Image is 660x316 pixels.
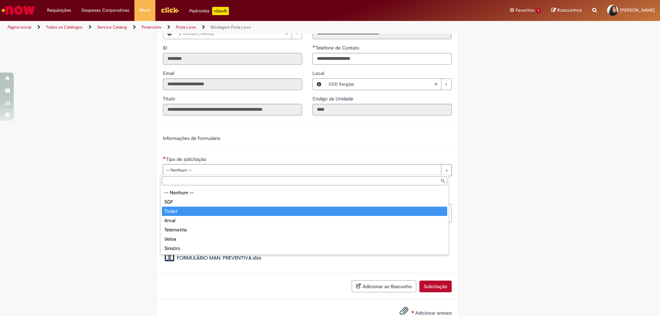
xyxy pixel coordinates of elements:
div: Telemetria [162,225,447,235]
div: -- Nenhum -- [162,188,447,197]
div: Sinistro [162,244,447,253]
div: Ticket [162,207,447,216]
ul: Tipo de solicitação [161,187,449,254]
div: Veloe [162,235,447,244]
div: Arval [162,216,447,225]
div: SGF [162,197,447,207]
